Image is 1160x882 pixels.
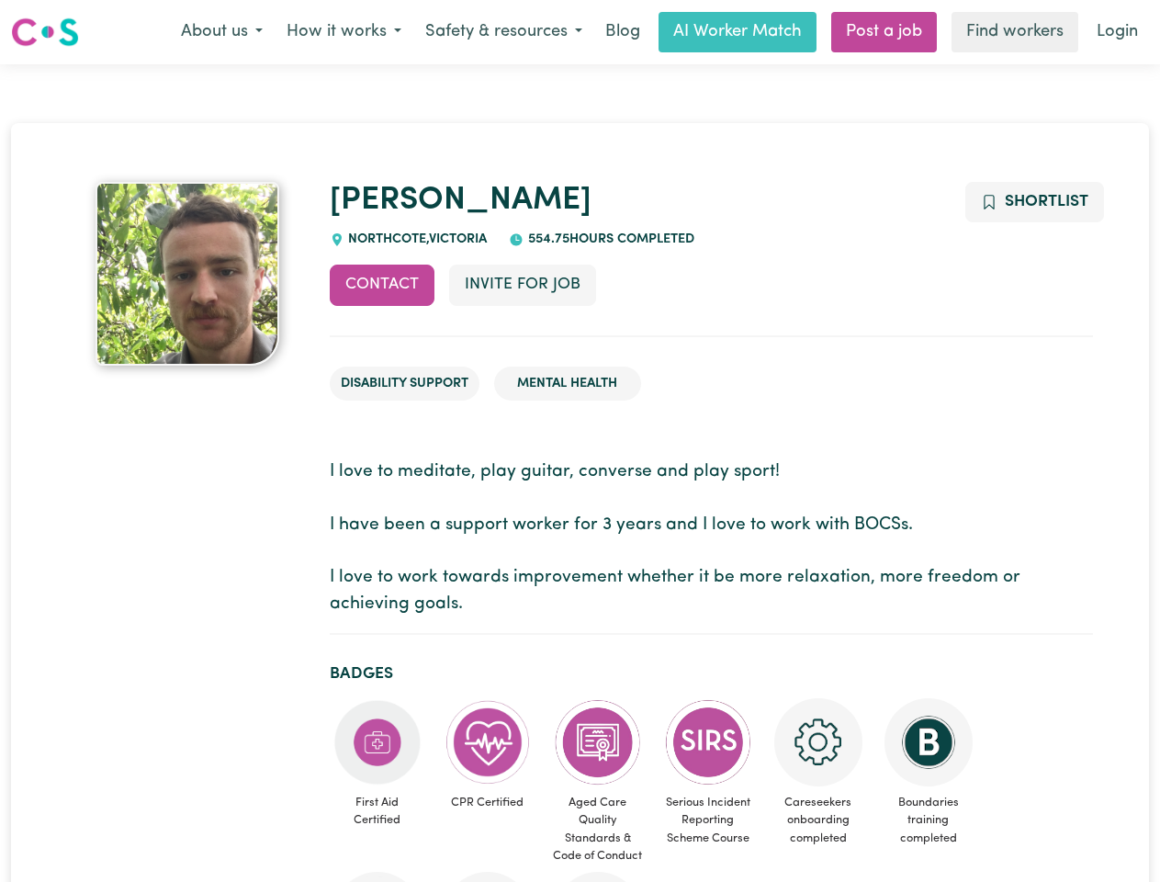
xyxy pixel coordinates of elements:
img: Care and support worker has completed CPR Certification [444,698,532,786]
a: Careseekers logo [11,11,79,53]
img: CS Academy: Careseekers Onboarding course completed [774,698,862,786]
span: Boundaries training completed [881,786,976,854]
a: Find workers [952,12,1078,52]
button: Invite for Job [449,265,596,305]
span: First Aid Certified [330,786,425,836]
img: CS Academy: Aged Care Quality Standards & Code of Conduct course completed [554,698,642,786]
img: Care and support worker has completed First Aid Certification [333,698,422,786]
a: Andrew's profile picture' [68,182,308,366]
img: CS Academy: Boundaries in care and support work course completed [884,698,973,786]
img: Careseekers logo [11,16,79,49]
span: Careseekers onboarding completed [771,786,866,854]
li: Disability Support [330,367,479,401]
span: 554.75 hours completed [524,232,694,246]
a: Post a job [831,12,937,52]
img: Andrew [96,182,279,366]
button: Add to shortlist [965,182,1104,222]
a: [PERSON_NAME] [330,185,591,217]
li: Mental Health [494,367,641,401]
a: AI Worker Match [659,12,817,52]
a: Login [1086,12,1149,52]
button: Contact [330,265,434,305]
span: Aged Care Quality Standards & Code of Conduct [550,786,646,872]
span: Serious Incident Reporting Scheme Course [660,786,756,854]
a: Blog [594,12,651,52]
h2: Badges [330,664,1093,684]
img: CS Academy: Serious Incident Reporting Scheme course completed [664,698,752,786]
button: How it works [275,13,413,51]
button: About us [169,13,275,51]
span: Shortlist [1005,194,1088,209]
button: Safety & resources [413,13,594,51]
span: NORTHCOTE , Victoria [344,232,488,246]
span: CPR Certified [440,786,535,819]
p: I love to meditate, play guitar, converse and play sport! I have been a support worker for 3 year... [330,459,1093,618]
